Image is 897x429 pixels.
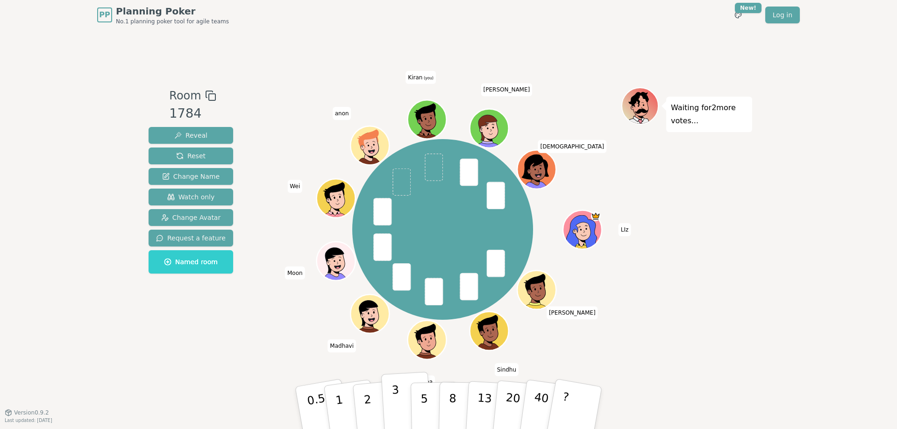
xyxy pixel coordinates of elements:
span: Reveal [174,131,207,140]
span: Change Name [162,172,220,181]
div: New! [735,3,762,13]
span: Named room [164,257,218,267]
span: Click to change your name [619,223,631,236]
span: Click to change your name [547,306,598,319]
a: PPPlanning PokerNo.1 planning poker tool for agile teams [97,5,229,25]
button: Reset [149,148,233,164]
button: Watch only [149,189,233,205]
button: Version0.9.2 [5,409,49,416]
span: (you) [422,76,434,80]
span: Request a feature [156,233,226,243]
span: Click to change your name [538,140,606,153]
button: Click to change your avatar [409,101,445,137]
button: Change Avatar [149,209,233,226]
span: Version 0.9.2 [14,409,49,416]
span: Last updated: [DATE] [5,418,52,423]
span: Planning Poker [116,5,229,18]
span: Click to change your name [285,266,305,279]
span: Click to change your name [495,363,519,376]
span: Click to change your name [481,83,533,96]
span: Room [169,87,201,104]
button: Reveal [149,127,233,144]
span: No.1 planning poker tool for agile teams [116,18,229,25]
div: 1784 [169,104,216,123]
span: LIz is the host [591,211,600,221]
span: Change Avatar [161,213,221,222]
span: Watch only [167,192,215,202]
button: Request a feature [149,230,233,246]
p: Waiting for 2 more votes... [671,101,747,127]
span: PP [99,9,110,21]
button: Change Name [149,168,233,185]
button: Named room [149,250,233,274]
span: Click to change your name [406,70,436,84]
button: New! [730,7,747,23]
span: Click to change your name [287,180,302,193]
span: Click to change your name [333,106,351,120]
a: Log in [765,7,800,23]
span: Click to change your name [327,339,356,352]
span: Reset [176,151,206,161]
